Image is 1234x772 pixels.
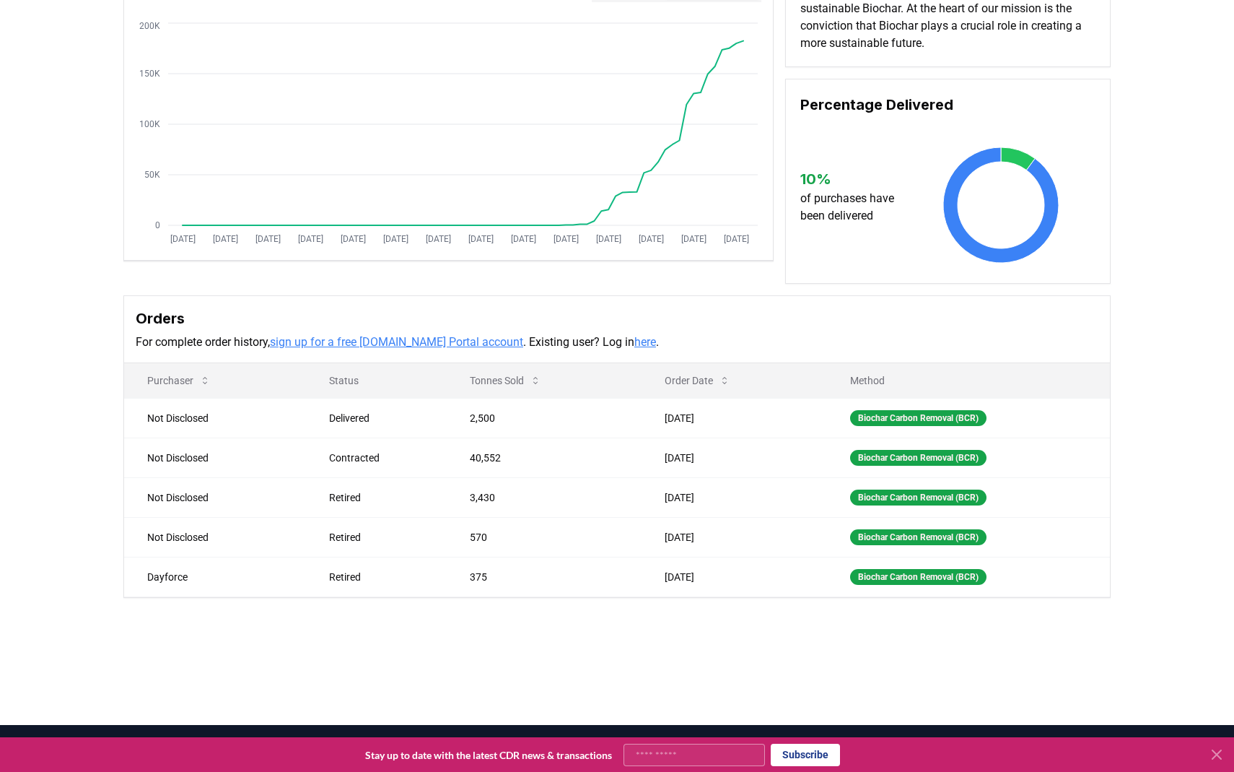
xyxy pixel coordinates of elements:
[124,477,306,517] td: Not Disclosed
[426,234,451,244] tspan: [DATE]
[383,234,408,244] tspan: [DATE]
[318,373,435,388] p: Status
[468,234,494,244] tspan: [DATE]
[136,334,1098,351] p: For complete order history, . Existing user? Log in .
[136,308,1098,329] h3: Orders
[139,69,160,79] tspan: 150K
[850,410,986,426] div: Biochar Carbon Removal (BCR)
[850,529,986,545] div: Biochar Carbon Removal (BCR)
[642,517,827,557] td: [DATE]
[642,477,827,517] td: [DATE]
[839,373,1098,388] p: Method
[800,190,908,225] p: of purchases have been delivered
[634,335,656,349] a: here
[447,517,642,557] td: 570
[270,335,523,349] a: sign up for a free [DOMAIN_NAME] Portal account
[653,366,742,395] button: Order Date
[800,168,908,190] h3: 10 %
[341,234,366,244] tspan: [DATE]
[642,438,827,477] td: [DATE]
[139,21,160,31] tspan: 200K
[850,450,986,466] div: Biochar Carbon Removal (BCR)
[155,220,160,230] tspan: 0
[298,234,323,244] tspan: [DATE]
[329,411,435,425] div: Delivered
[329,490,435,505] div: Retired
[124,517,306,557] td: Not Disclosed
[447,438,642,477] td: 40,552
[511,234,536,244] tspan: [DATE]
[850,569,986,585] div: Biochar Carbon Removal (BCR)
[124,557,306,597] td: Dayforce
[329,530,435,545] div: Retired
[642,557,827,597] td: [DATE]
[329,451,435,465] div: Contracted
[329,570,435,584] div: Retired
[724,234,749,244] tspan: [DATE]
[596,234,621,244] tspan: [DATE]
[553,234,579,244] tspan: [DATE]
[170,234,196,244] tspan: [DATE]
[681,234,706,244] tspan: [DATE]
[124,398,306,438] td: Not Disclosed
[255,234,281,244] tspan: [DATE]
[639,234,664,244] tspan: [DATE]
[139,119,160,129] tspan: 100K
[447,557,642,597] td: 375
[458,366,553,395] button: Tonnes Sold
[447,398,642,438] td: 2,500
[136,366,222,395] button: Purchaser
[213,234,238,244] tspan: [DATE]
[642,398,827,438] td: [DATE]
[124,438,306,477] td: Not Disclosed
[144,170,160,180] tspan: 50K
[800,94,1095,116] h3: Percentage Delivered
[850,490,986,506] div: Biochar Carbon Removal (BCR)
[447,477,642,517] td: 3,430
